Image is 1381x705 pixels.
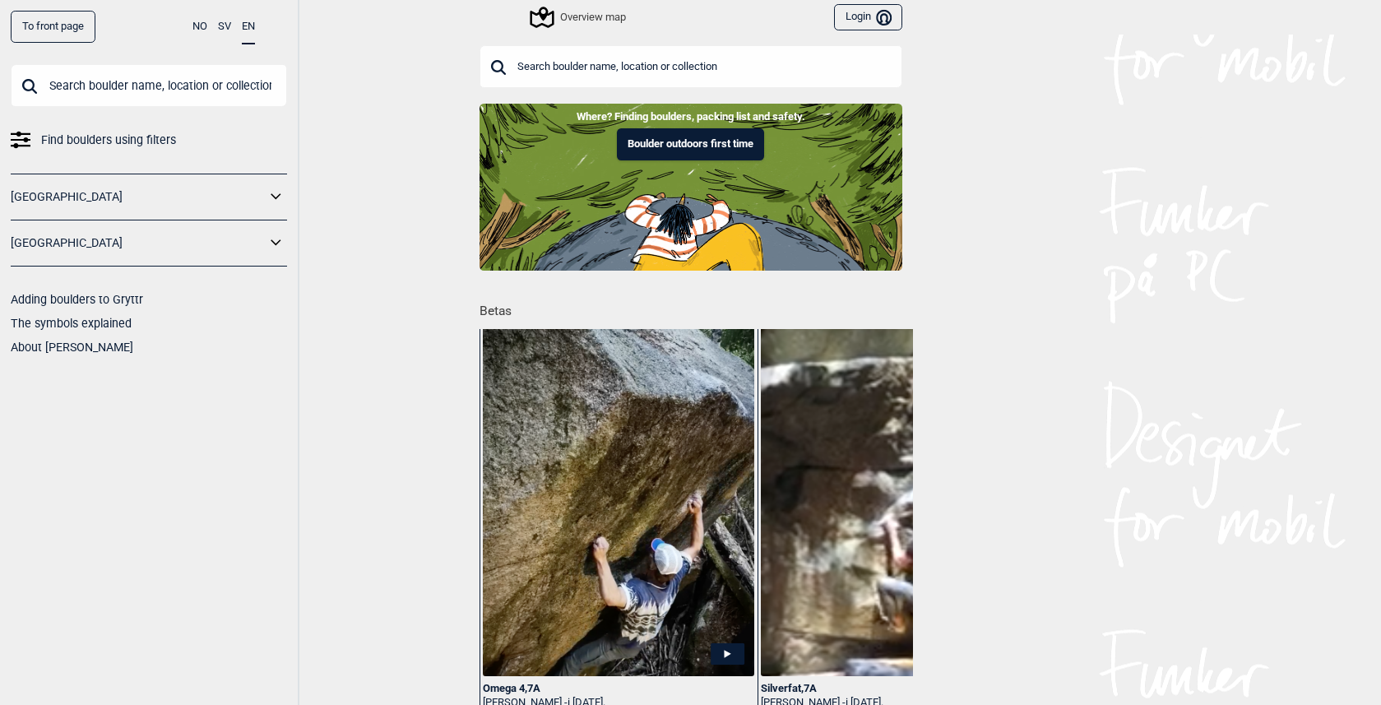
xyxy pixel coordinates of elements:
span: Find boulders using filters [41,128,176,152]
img: Indoor to outdoor [480,104,902,270]
button: Boulder outdoors first time [617,128,764,160]
a: Find boulders using filters [11,128,287,152]
img: Bart pa Silverfat [761,325,1031,676]
h1: Betas [480,292,913,321]
input: Search boulder name, location or collection [480,45,902,88]
a: About [PERSON_NAME] [11,341,133,354]
button: SV [218,11,231,43]
a: Adding boulders to Gryttr [11,293,143,306]
button: EN [242,11,255,44]
div: Omega 4 , 7A [483,682,753,696]
button: NO [192,11,207,43]
a: To front page [11,11,95,43]
div: Overview map [532,7,626,27]
button: Login [834,4,901,31]
a: [GEOGRAPHIC_DATA] [11,185,266,209]
p: Where? Finding boulders, packing list and safety. [12,109,1369,125]
div: Silverfat , 7A [761,682,1031,696]
a: [GEOGRAPHIC_DATA] [11,231,266,255]
input: Search boulder name, location or collection [11,64,287,107]
a: The symbols explained [11,317,132,330]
